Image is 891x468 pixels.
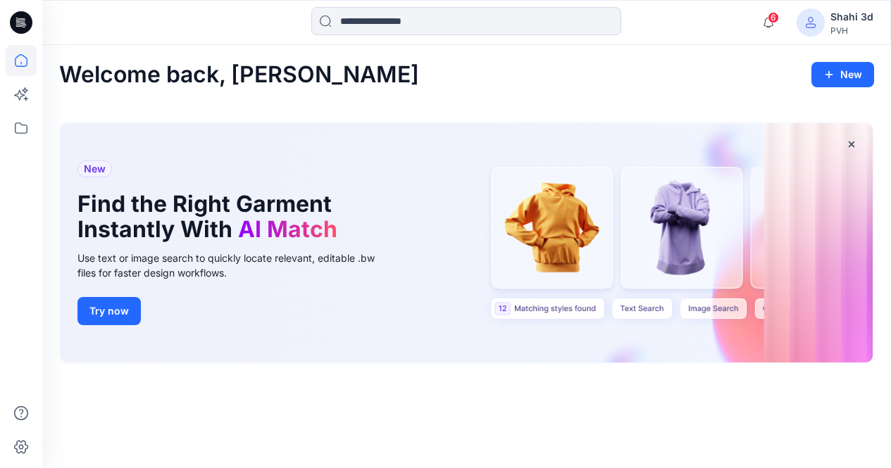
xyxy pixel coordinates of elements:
[805,17,816,28] svg: avatar
[830,8,873,25] div: Shahi 3d
[59,62,419,88] h2: Welcome back, [PERSON_NAME]
[830,25,873,36] div: PVH
[811,62,874,87] button: New
[768,12,779,23] span: 6
[77,251,394,280] div: Use text or image search to quickly locate relevant, editable .bw files for faster design workflows.
[84,160,106,177] span: New
[77,297,141,325] button: Try now
[77,191,373,242] h1: Find the Right Garment Instantly With
[238,215,337,243] span: AI Match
